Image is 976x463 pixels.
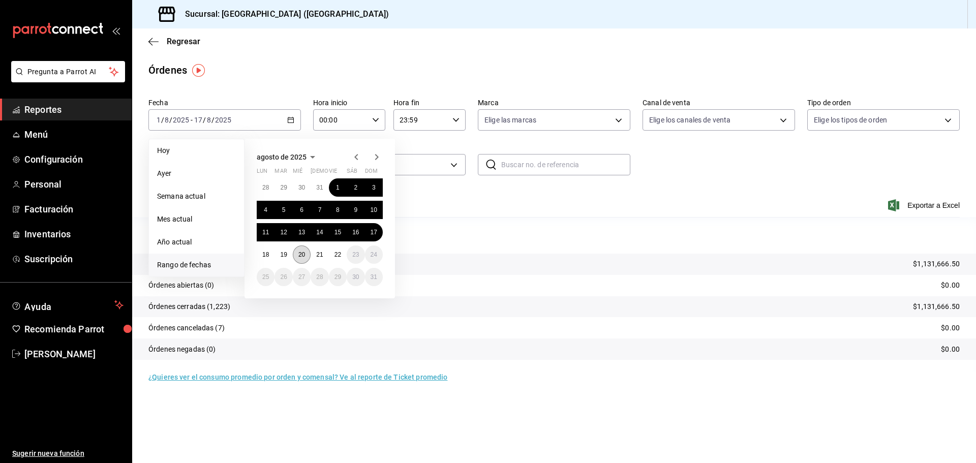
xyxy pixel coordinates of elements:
[365,268,383,286] button: 31 de agosto de 2025
[280,184,287,191] abbr: 29 de julio de 2025
[262,273,269,281] abbr: 25 de agosto de 2025
[177,8,389,20] h3: Sucursal: [GEOGRAPHIC_DATA] ([GEOGRAPHIC_DATA])
[148,344,216,355] p: Órdenes negadas (0)
[293,201,311,219] button: 6 de agosto de 2025
[347,245,364,264] button: 23 de agosto de 2025
[365,201,383,219] button: 10 de agosto de 2025
[24,347,124,361] span: [PERSON_NAME]
[365,178,383,197] button: 3 de agosto de 2025
[913,259,960,269] p: $1,131,666.50
[148,301,230,312] p: Órdenes cerradas (1,223)
[300,206,303,213] abbr: 6 de agosto de 2025
[371,229,377,236] abbr: 17 de agosto de 2025
[941,323,960,333] p: $0.00
[336,206,340,213] abbr: 8 de agosto de 2025
[329,268,347,286] button: 29 de agosto de 2025
[157,214,236,225] span: Mes actual
[24,152,124,166] span: Configuración
[371,206,377,213] abbr: 10 de agosto de 2025
[148,280,215,291] p: Órdenes abiertas (0)
[257,168,267,178] abbr: lunes
[393,99,466,106] label: Hora fin
[24,177,124,191] span: Personal
[148,99,301,106] label: Fecha
[157,191,236,202] span: Semana actual
[316,184,323,191] abbr: 31 de julio de 2025
[318,206,322,213] abbr: 7 de agosto de 2025
[211,116,215,124] span: /
[282,206,286,213] abbr: 5 de agosto de 2025
[112,26,120,35] button: open_drawer_menu
[347,178,364,197] button: 2 de agosto de 2025
[262,229,269,236] abbr: 11 de agosto de 2025
[329,168,337,178] abbr: viernes
[148,229,960,241] p: Resumen
[157,168,236,179] span: Ayer
[157,237,236,248] span: Año actual
[311,178,328,197] button: 31 de julio de 2025
[206,116,211,124] input: --
[191,116,193,124] span: -
[11,61,125,82] button: Pregunta a Parrot AI
[280,229,287,236] abbr: 12 de agosto de 2025
[365,245,383,264] button: 24 de agosto de 2025
[334,229,341,236] abbr: 15 de agosto de 2025
[257,153,307,161] span: agosto de 2025
[27,67,109,77] span: Pregunta a Parrot AI
[501,155,630,175] input: Buscar no. de referencia
[148,63,187,78] div: Órdenes
[334,251,341,258] abbr: 22 de agosto de 2025
[262,184,269,191] abbr: 28 de julio de 2025
[257,268,274,286] button: 25 de agosto de 2025
[329,201,347,219] button: 8 de agosto de 2025
[316,251,323,258] abbr: 21 de agosto de 2025
[352,251,359,258] abbr: 23 de agosto de 2025
[316,229,323,236] abbr: 14 de agosto de 2025
[298,184,305,191] abbr: 30 de julio de 2025
[372,184,376,191] abbr: 3 de agosto de 2025
[257,151,319,163] button: agosto de 2025
[365,168,378,178] abbr: domingo
[313,99,385,106] label: Hora inicio
[347,201,364,219] button: 9 de agosto de 2025
[274,268,292,286] button: 26 de agosto de 2025
[24,322,124,336] span: Recomienda Parrot
[148,37,200,46] button: Regresar
[167,37,200,46] span: Regresar
[257,178,274,197] button: 28 de julio de 2025
[274,168,287,178] abbr: martes
[941,280,960,291] p: $0.00
[311,245,328,264] button: 21 de agosto de 2025
[365,223,383,241] button: 17 de agosto de 2025
[264,206,267,213] abbr: 4 de agosto de 2025
[24,299,110,311] span: Ayuda
[484,115,536,125] span: Elige las marcas
[347,168,357,178] abbr: sábado
[311,201,328,219] button: 7 de agosto de 2025
[157,260,236,270] span: Rango de fechas
[643,99,795,106] label: Canal de venta
[257,245,274,264] button: 18 de agosto de 2025
[194,116,203,124] input: --
[24,202,124,216] span: Facturación
[941,344,960,355] p: $0.00
[293,223,311,241] button: 13 de agosto de 2025
[352,273,359,281] abbr: 30 de agosto de 2025
[293,168,302,178] abbr: miércoles
[649,115,730,125] span: Elige los canales de venta
[311,168,371,178] abbr: jueves
[280,273,287,281] abbr: 26 de agosto de 2025
[164,116,169,124] input: --
[274,178,292,197] button: 29 de julio de 2025
[298,251,305,258] abbr: 20 de agosto de 2025
[156,116,161,124] input: --
[293,245,311,264] button: 20 de agosto de 2025
[814,115,887,125] span: Elige los tipos de orden
[192,64,205,77] img: Tooltip marker
[354,206,357,213] abbr: 9 de agosto de 2025
[262,251,269,258] abbr: 18 de agosto de 2025
[311,223,328,241] button: 14 de agosto de 2025
[478,99,630,106] label: Marca
[334,273,341,281] abbr: 29 de agosto de 2025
